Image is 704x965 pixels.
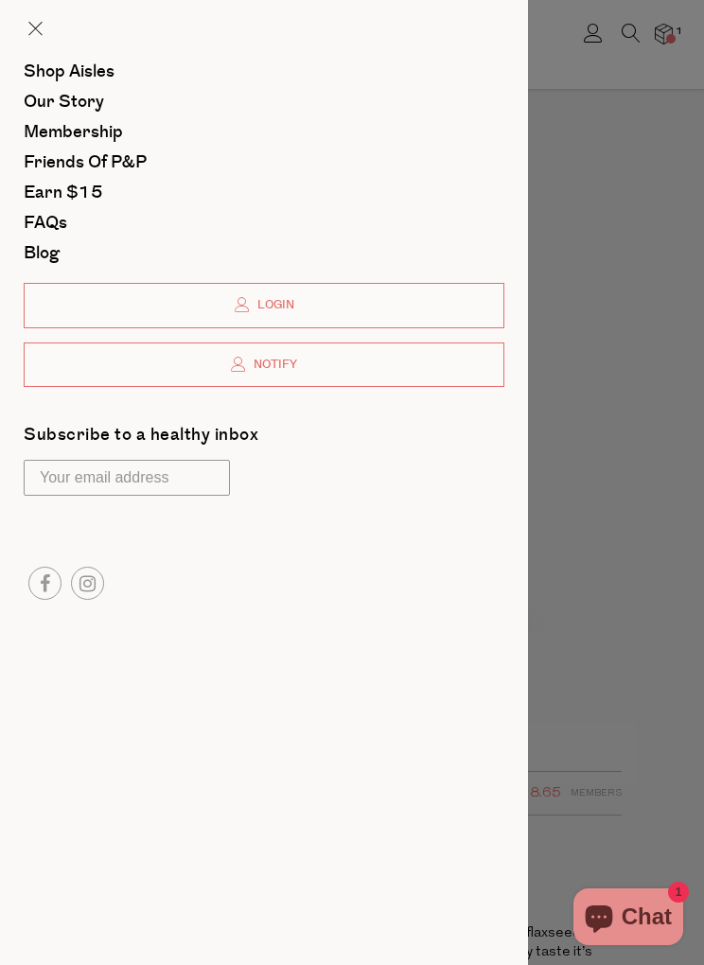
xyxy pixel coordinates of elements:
a: Shop Aisles [24,63,504,80]
span: FAQs [24,211,67,236]
a: Blog [24,245,504,262]
a: Earn $15 [24,184,504,202]
span: Our Story [24,90,104,114]
a: Membership [24,124,504,141]
inbox-online-store-chat: Shopify online store chat [568,888,689,950]
a: Notify [24,342,504,388]
span: Notify [249,357,297,373]
span: Membership [24,120,123,145]
a: Our Story [24,94,504,111]
span: Shop Aisles [24,60,114,84]
a: Login [24,283,504,328]
a: FAQs [24,215,504,232]
input: Your email address [24,460,230,496]
span: Earn $15 [24,181,103,205]
span: Login [253,297,294,313]
a: Friends of P&P [24,154,504,171]
label: Subscribe to a healthy inbox [24,427,258,450]
span: Friends of P&P [24,150,147,175]
span: Blog [24,241,60,266]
